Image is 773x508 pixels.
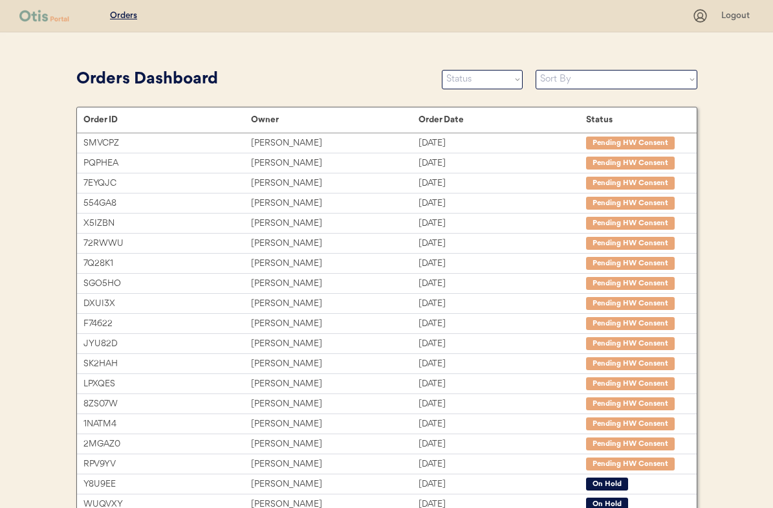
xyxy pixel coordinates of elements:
div: [DATE] [419,256,586,271]
div: [DATE] [419,176,586,191]
div: 8ZS07W [83,397,251,412]
div: [PERSON_NAME] [251,337,419,351]
div: [DATE] [419,377,586,392]
div: 554GA8 [83,196,251,211]
div: DXUI3X [83,296,251,311]
div: 72RWWU [83,236,251,251]
div: [DATE] [419,216,586,231]
div: [DATE] [419,357,586,371]
div: [PERSON_NAME] [251,196,419,211]
div: 1NATM4 [83,417,251,432]
div: [DATE] [419,417,586,432]
div: X5IZBN [83,216,251,231]
div: [PERSON_NAME] [251,316,419,331]
div: SGO5HO [83,276,251,291]
div: [PERSON_NAME] [251,437,419,452]
div: [PERSON_NAME] [251,136,419,151]
div: [DATE] [419,397,586,412]
div: Order Date [419,115,586,125]
div: Owner [251,115,419,125]
div: [PERSON_NAME] [251,176,419,191]
div: [DATE] [419,236,586,251]
div: [PERSON_NAME] [251,477,419,492]
div: [DATE] [419,296,586,311]
div: [DATE] [419,437,586,452]
div: SK2HAH [83,357,251,371]
div: Logout [721,10,754,23]
div: [DATE] [419,276,586,291]
div: LPXQES [83,377,251,392]
div: [DATE] [419,196,586,211]
div: [DATE] [419,337,586,351]
div: Order ID [83,115,251,125]
div: [PERSON_NAME] [251,397,419,412]
div: [DATE] [419,156,586,171]
div: [PERSON_NAME] [251,417,419,432]
div: 2MGAZ0 [83,437,251,452]
div: [PERSON_NAME] [251,216,419,231]
div: [DATE] [419,316,586,331]
div: 7Q28K1 [83,256,251,271]
div: Orders Dashboard [76,67,429,92]
div: [PERSON_NAME] [251,236,419,251]
div: [PERSON_NAME] [251,377,419,392]
div: F74622 [83,316,251,331]
div: Y8U9EE [83,477,251,492]
div: RPV9YV [83,457,251,472]
div: Status [586,115,683,125]
div: [DATE] [419,136,586,151]
div: [PERSON_NAME] [251,256,419,271]
div: 7EYQJC [83,176,251,191]
div: [PERSON_NAME] [251,457,419,472]
div: SMVCPZ [83,136,251,151]
div: [PERSON_NAME] [251,156,419,171]
div: [DATE] [419,477,586,492]
div: [PERSON_NAME] [251,357,419,371]
div: [PERSON_NAME] [251,296,419,311]
div: [DATE] [419,457,586,472]
div: [PERSON_NAME] [251,276,419,291]
div: JYU82D [83,337,251,351]
u: Orders [110,11,137,20]
div: PQPHEA [83,156,251,171]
